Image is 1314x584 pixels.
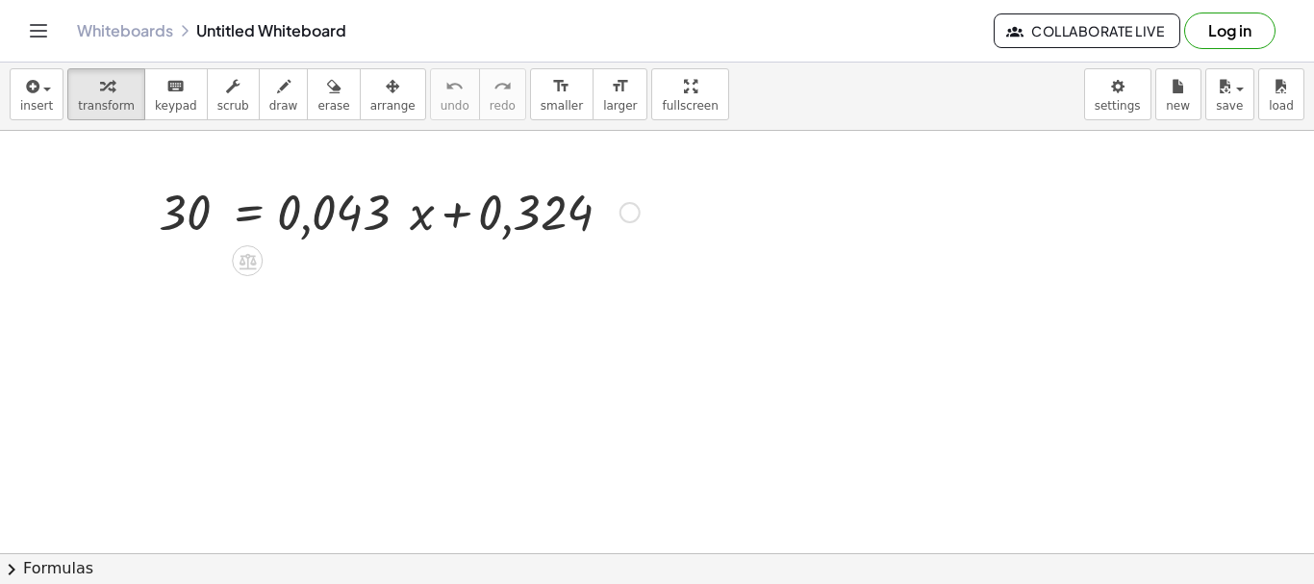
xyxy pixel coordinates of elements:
button: settings [1084,68,1151,120]
span: scrub [217,99,249,113]
button: redoredo [479,68,526,120]
button: fullscreen [651,68,728,120]
span: new [1166,99,1190,113]
i: redo [493,75,512,98]
button: arrange [360,68,426,120]
span: draw [269,99,298,113]
span: redo [490,99,516,113]
span: fullscreen [662,99,718,113]
button: draw [259,68,309,120]
a: Whiteboards [77,21,173,40]
button: insert [10,68,63,120]
span: arrange [370,99,416,113]
span: Collaborate Live [1010,22,1164,39]
i: format_size [611,75,629,98]
button: save [1205,68,1254,120]
span: undo [441,99,469,113]
span: insert [20,99,53,113]
button: transform [67,68,145,120]
i: undo [445,75,464,98]
span: erase [317,99,349,113]
button: Collaborate Live [994,13,1180,48]
button: load [1258,68,1304,120]
span: smaller [541,99,583,113]
span: keypad [155,99,197,113]
span: load [1269,99,1294,113]
button: scrub [207,68,260,120]
i: keyboard [166,75,185,98]
span: save [1216,99,1243,113]
button: erase [307,68,360,120]
button: keyboardkeypad [144,68,208,120]
span: transform [78,99,135,113]
i: format_size [552,75,570,98]
div: Apply the same math to both sides of the equation [232,245,263,276]
button: new [1155,68,1201,120]
button: Toggle navigation [23,15,54,46]
button: Log in [1184,13,1276,49]
button: undoundo [430,68,480,120]
span: settings [1095,99,1141,113]
button: format_sizelarger [593,68,647,120]
button: format_sizesmaller [530,68,594,120]
span: larger [603,99,637,113]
